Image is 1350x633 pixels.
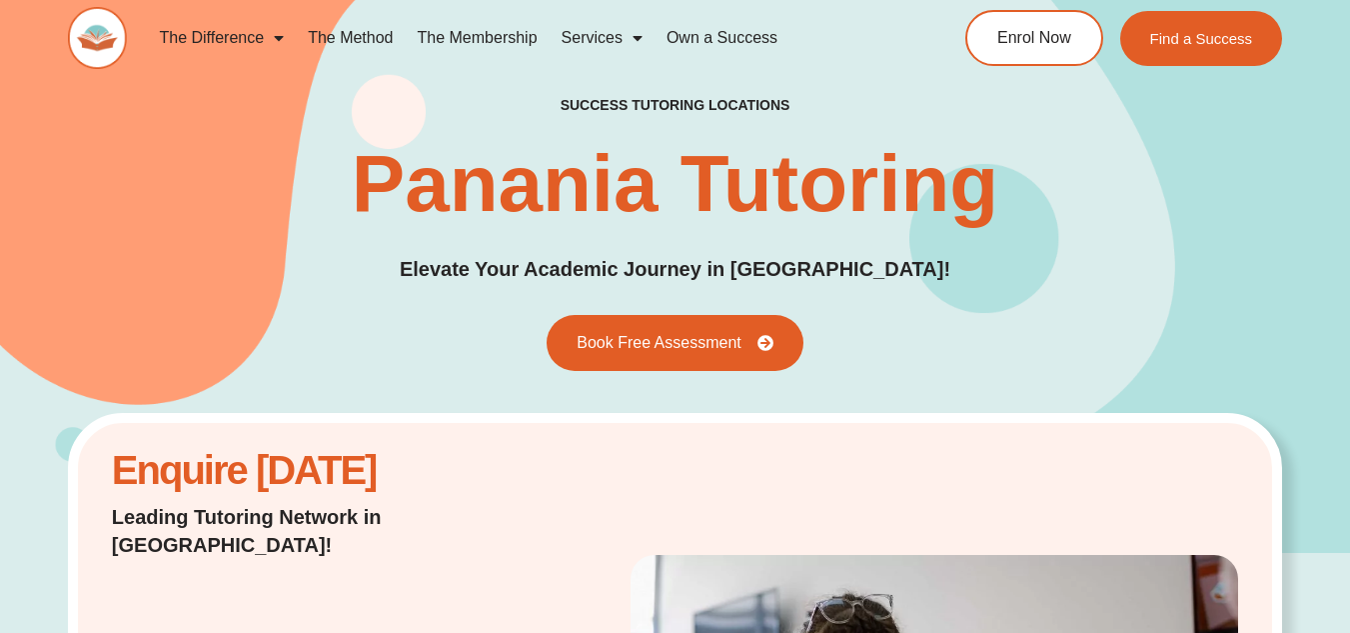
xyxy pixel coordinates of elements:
span: Enrol Now [997,30,1071,46]
a: Own a Success [655,15,789,61]
p: Leading Tutoring Network in [GEOGRAPHIC_DATA]! [112,503,511,559]
a: Enrol Now [965,10,1103,66]
h2: success tutoring locations [561,96,790,114]
h1: Panania Tutoring [352,144,998,224]
span: Book Free Assessment [577,335,741,351]
a: The Method [296,15,405,61]
h2: Enquire [DATE] [112,458,511,483]
a: Book Free Assessment [547,315,803,371]
a: The Difference [147,15,296,61]
a: Services [550,15,655,61]
p: Elevate Your Academic Journey in [GEOGRAPHIC_DATA]! [400,254,950,285]
a: Find a Success [1120,11,1283,66]
span: Find a Success [1150,31,1253,46]
nav: Menu [147,15,895,61]
a: The Membership [406,15,550,61]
